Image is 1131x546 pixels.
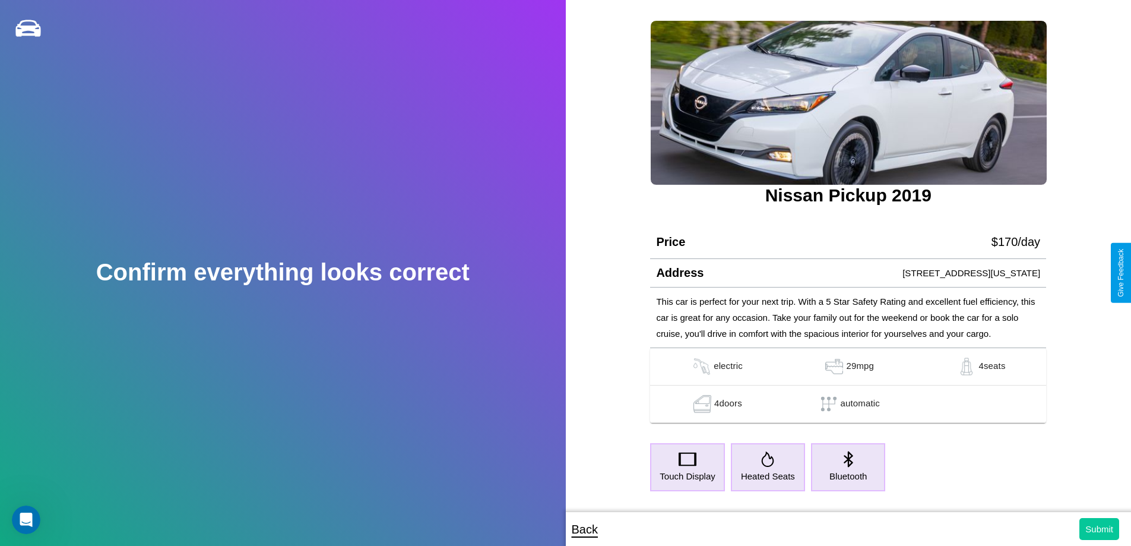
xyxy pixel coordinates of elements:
[978,358,1005,375] p: 4 seats
[846,358,874,375] p: 29 mpg
[660,468,715,484] p: Touch Display
[650,185,1046,206] h3: Nissan Pickup 2019
[1079,518,1119,540] button: Submit
[656,235,685,249] h4: Price
[902,265,1040,281] p: [STREET_ADDRESS][US_STATE]
[656,266,704,280] h4: Address
[822,358,846,375] img: gas
[955,358,978,375] img: gas
[1117,249,1125,297] div: Give Feedback
[12,506,40,534] iframe: Intercom live chat
[841,395,880,413] p: automatic
[991,231,1040,253] p: $ 170 /day
[741,468,795,484] p: Heated Seats
[650,348,1046,423] table: simple table
[96,259,470,286] h2: Confirm everything looks correct
[690,395,714,413] img: gas
[714,395,742,413] p: 4 doors
[572,519,598,540] p: Back
[829,468,867,484] p: Bluetooth
[690,358,714,375] img: gas
[656,293,1040,342] p: This car is perfect for your next trip. With a 5 Star Safety Rating and excellent fuel efficiency...
[714,358,743,375] p: electric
